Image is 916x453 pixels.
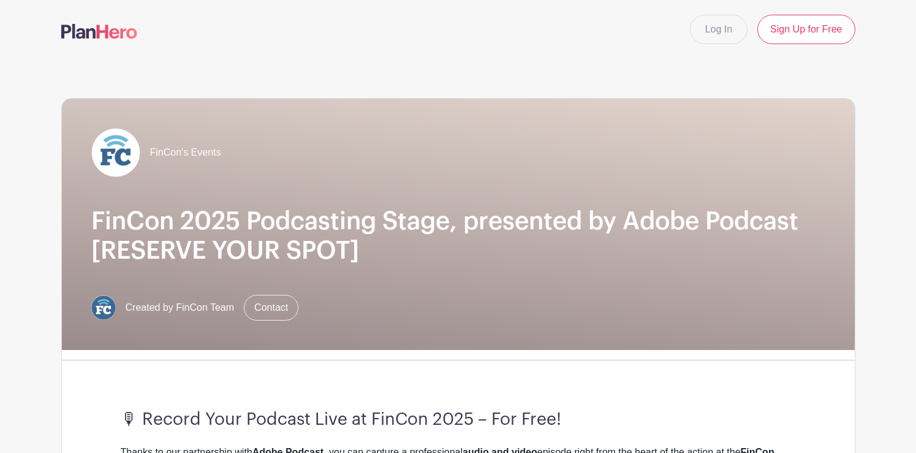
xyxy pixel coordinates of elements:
span: Created by FinCon Team [126,300,235,315]
img: FC%20circle_white.png [91,128,140,177]
a: Contact [244,295,298,321]
img: FC%20circle.png [91,295,116,320]
a: Log In [690,15,748,44]
img: logo-507f7623f17ff9eddc593b1ce0a138ce2505c220e1c5a4e2b4648c50719b7d32.svg [61,24,137,39]
h1: FinCon 2025 Podcasting Stage, presented by Adobe Podcast [RESERVE YOUR SPOT] [91,207,825,265]
h3: 🎙 Record Your Podcast Live at FinCon 2025 – For Free! [121,409,796,430]
a: Sign Up for Free [757,15,855,44]
span: FinCon's Events [150,145,221,160]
